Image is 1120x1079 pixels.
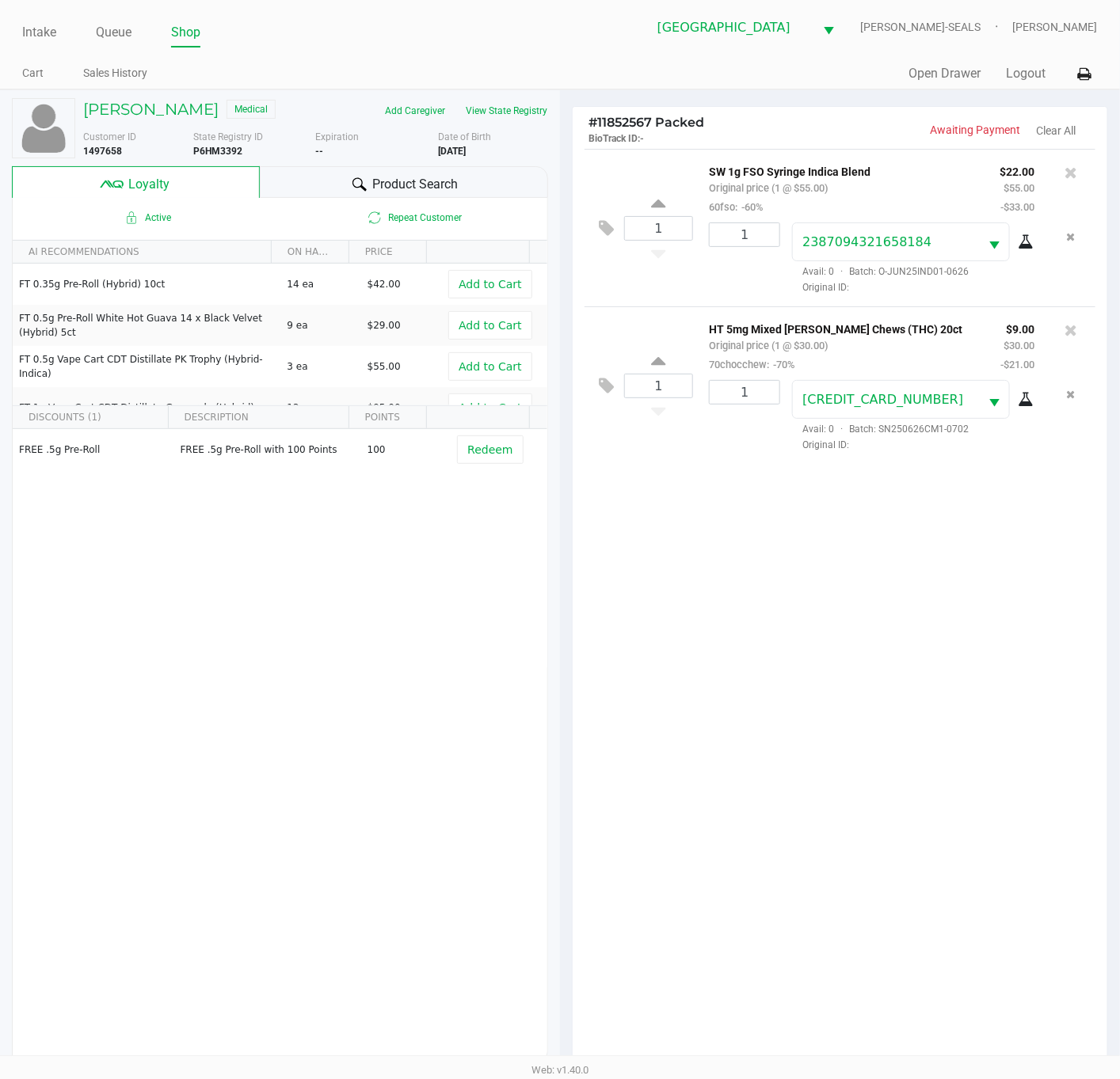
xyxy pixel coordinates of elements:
[1004,340,1034,351] small: $30.00
[83,131,136,142] span: Customer ID
[316,146,324,157] b: --
[709,201,763,213] small: 60fso:
[861,19,1013,36] span: [PERSON_NAME]-SEALS
[13,305,280,346] td: FT 0.5g Pre-Roll White Hot Guava 14 x Black Velvet (Hybrid) 5ct
[368,320,401,331] span: $29.00
[375,98,455,123] button: Add Caregiver
[709,359,794,370] small: 70chocchew:
[83,146,122,157] b: 1497658
[193,146,242,157] b: P6HM3392
[792,280,1034,294] span: Original ID:
[834,424,849,435] span: ·
[709,182,828,194] small: Original price (1 @ $55.00)
[589,115,704,130] span: 11852567 Packed
[22,21,56,44] a: Intake
[365,208,384,227] inline-svg: Is repeat customer
[737,201,763,213] span: -60%
[840,122,1021,139] p: Awaiting Payment
[280,387,360,428] td: 12 ea
[657,18,805,37] span: [GEOGRAPHIC_DATA]
[173,429,360,470] td: FREE .5g Pre-Roll with 100 Points
[280,264,360,305] td: 14 ea
[373,175,459,194] span: Product Search
[1061,380,1082,409] button: Remove the package from the orderLine
[1036,123,1076,139] button: Clear All
[769,359,794,370] span: -70%
[709,161,976,178] p: SW 1g FSO Syringe Indica Blend
[531,1064,589,1076] span: Web: v1.40.0
[171,21,200,44] a: Shop
[438,131,491,142] span: Date of Birth
[122,208,141,227] inline-svg: Active loyalty member
[271,241,349,264] th: ON HAND
[448,311,532,340] button: Add to Cart
[13,346,280,387] td: FT 0.5g Vape Cart CDT Distillate PK Trophy (Hybrid-Indica)
[280,208,548,227] span: Repeat Customer
[368,402,401,413] span: $95.00
[1007,64,1046,83] button: Logout
[979,381,1009,418] button: Select
[316,131,360,142] span: Expiration
[589,115,597,130] span: #
[792,424,969,435] span: Avail: 0 Batch: SN250626CM1-0702
[13,406,168,429] th: DISCOUNTS (1)
[448,352,532,381] button: Add to Cart
[168,406,349,429] th: DESCRIPTION
[13,429,173,470] td: FREE .5g Pre-Roll
[22,63,44,83] a: Cart
[83,63,147,83] a: Sales History
[13,241,271,264] th: AI RECOMMENDATIONS
[448,393,532,422] button: Add to Cart
[280,346,360,387] td: 3 ea
[368,361,401,372] span: $55.00
[459,278,522,291] span: Add to Cart
[459,360,522,373] span: Add to Cart
[457,435,523,464] button: Redeem
[96,21,131,44] a: Queue
[13,387,280,428] td: FT 1g Vape Cart CDT Distillate Gasserole (Hybrid)
[814,9,844,46] button: Select
[455,98,548,123] button: View State Registry
[802,392,963,407] span: [CREDIT_CARD_NUMBER]
[280,305,360,346] td: 9 ea
[459,319,522,332] span: Add to Cart
[709,319,977,336] p: HT 5mg Mixed [PERSON_NAME] Chews (THC) 20ct
[193,131,263,142] span: State Registry ID
[467,443,512,456] span: Redeem
[83,100,219,119] h5: [PERSON_NAME]
[792,266,969,277] span: Avail: 0 Batch: O-JUN25IND01-0626
[589,133,640,144] span: BioTrack ID:
[802,234,931,249] span: 2387094321658184
[349,406,426,429] th: POINTS
[360,429,440,470] td: 100
[13,208,280,227] span: Active
[640,133,644,144] span: -
[13,406,547,667] div: Data table
[1000,359,1034,370] small: -$21.00
[909,64,981,83] button: Open Drawer
[438,146,466,157] b: [DATE]
[834,266,849,277] span: ·
[227,100,276,119] span: Medical
[1061,222,1082,252] button: Remove the package from the orderLine
[1000,161,1034,178] p: $22.00
[349,241,426,264] th: PRICE
[709,340,828,351] small: Original price (1 @ $30.00)
[1004,182,1034,194] small: $55.00
[368,279,401,290] span: $42.00
[1000,319,1034,336] p: $9.00
[129,175,170,194] span: Loyalty
[792,438,1034,452] span: Original ID:
[448,270,532,298] button: Add to Cart
[459,401,522,414] span: Add to Cart
[979,223,1009,260] button: Select
[1013,19,1098,36] span: [PERSON_NAME]
[13,264,280,305] td: FT 0.35g Pre-Roll (Hybrid) 10ct
[13,241,547,405] div: Data table
[1000,201,1034,213] small: -$33.00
